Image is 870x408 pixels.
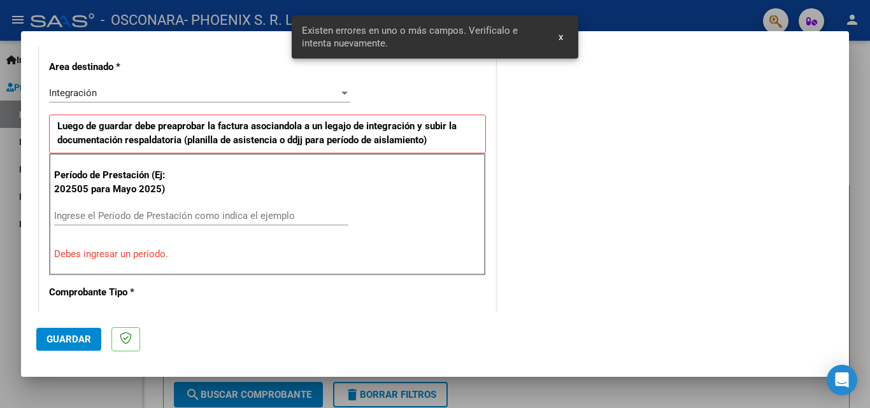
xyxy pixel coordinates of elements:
button: x [548,25,573,48]
strong: Luego de guardar debe preaprobar la factura asociandola a un legajo de integración y subir la doc... [57,120,457,146]
span: x [559,31,563,43]
p: Período de Prestación (Ej: 202505 para Mayo 2025) [54,168,182,197]
p: Comprobante Tipo * [49,285,180,300]
span: Guardar [46,334,91,345]
div: Open Intercom Messenger [827,365,857,395]
p: Area destinado * [49,60,180,74]
span: Existen errores en uno o más campos. Verifícalo e intenta nuevamente. [302,24,544,50]
button: Guardar [36,328,101,351]
p: Debes ingresar un período. [54,247,481,262]
span: Integración [49,87,97,99]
